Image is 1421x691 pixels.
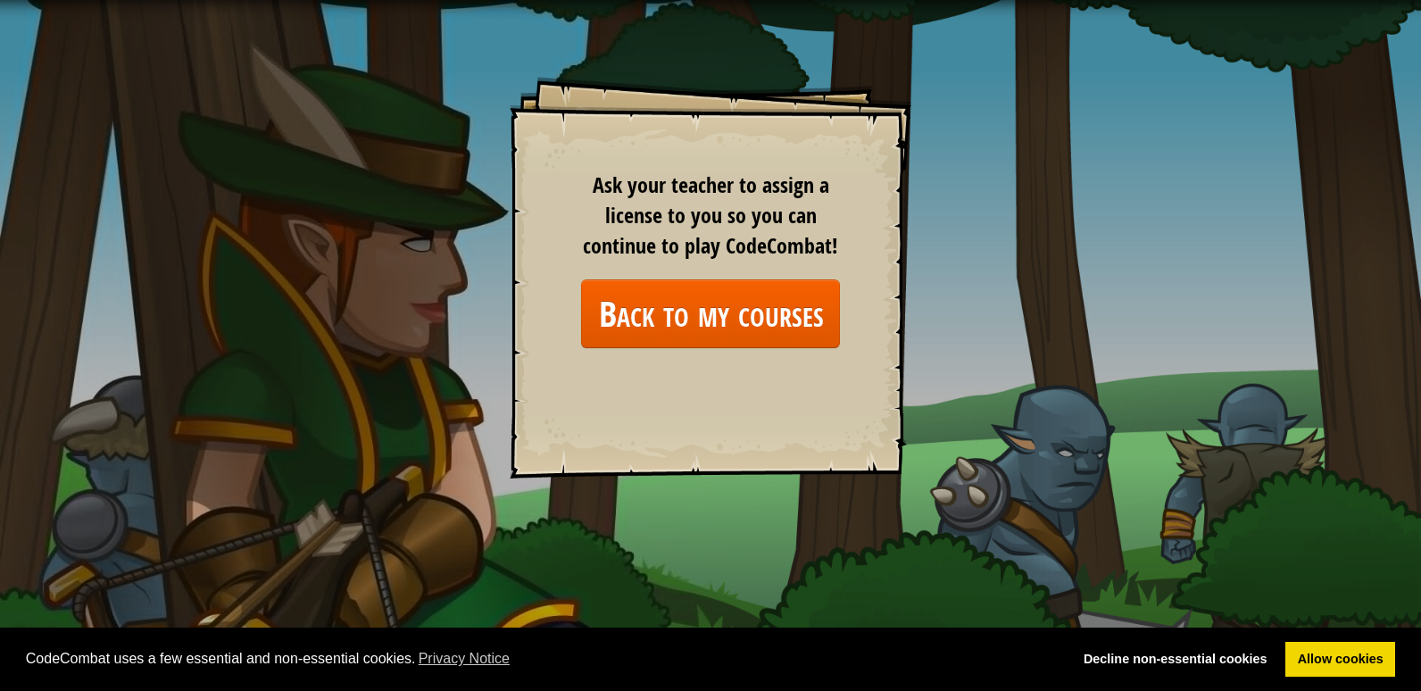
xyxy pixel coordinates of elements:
[1071,642,1279,678] a: deny cookies
[26,645,1058,672] span: CodeCombat uses a few essential and non-essential cookies.
[416,645,513,672] a: learn more about cookies
[1285,642,1395,678] a: allow cookies
[581,279,840,348] a: Back to my courses
[583,171,838,261] span: Ask your teacher to assign a license to you so you can continue to play CodeCombat!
